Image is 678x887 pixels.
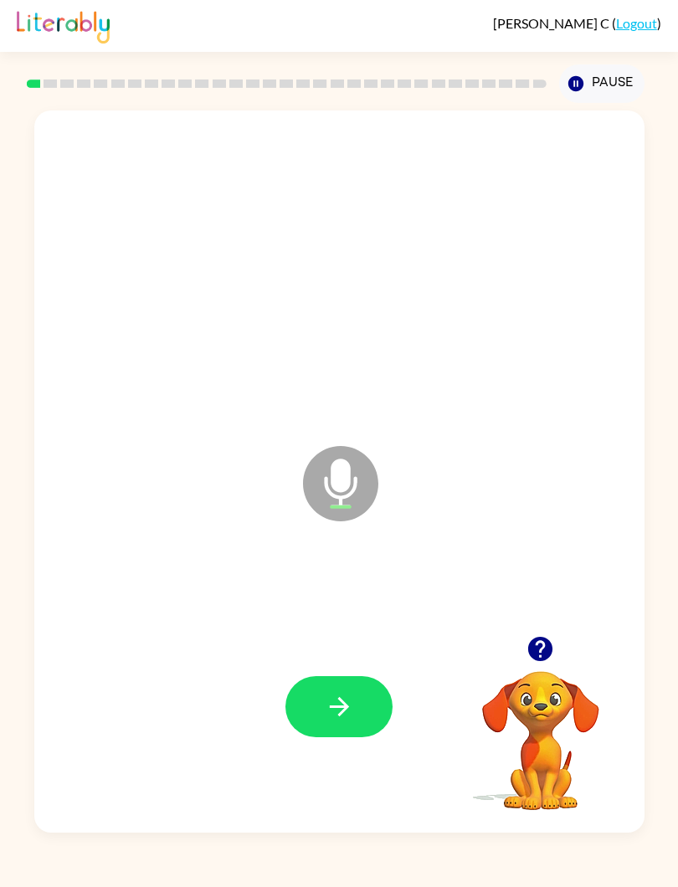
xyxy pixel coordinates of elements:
[17,7,110,44] img: Literably
[493,15,661,31] div: ( )
[457,645,624,813] video: Your browser must support playing .mp4 files to use Literably. Please try using another browser.
[493,15,612,31] span: [PERSON_NAME] C
[616,15,657,31] a: Logout
[559,64,645,103] button: Pause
